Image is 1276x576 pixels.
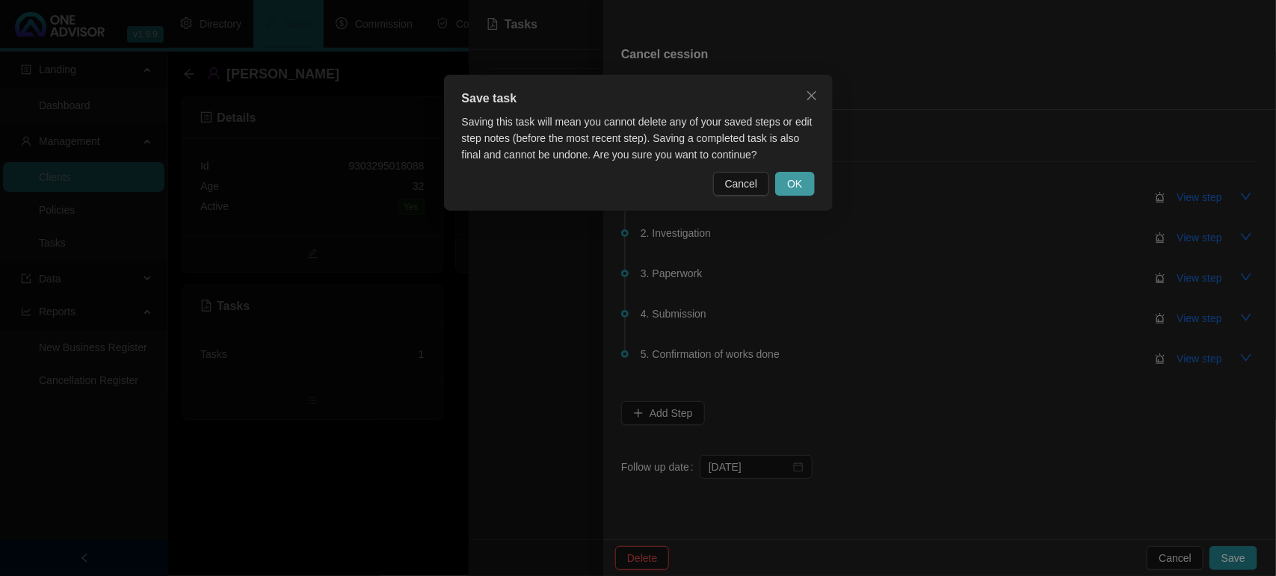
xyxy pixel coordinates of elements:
[462,90,815,108] div: Save task
[806,90,818,102] span: close
[725,176,758,192] span: Cancel
[787,176,802,192] span: OK
[462,114,815,163] div: Saving this task will mean you cannot delete any of your saved steps or edit step notes (before t...
[800,84,824,108] button: Close
[713,172,770,196] button: Cancel
[775,172,814,196] button: OK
